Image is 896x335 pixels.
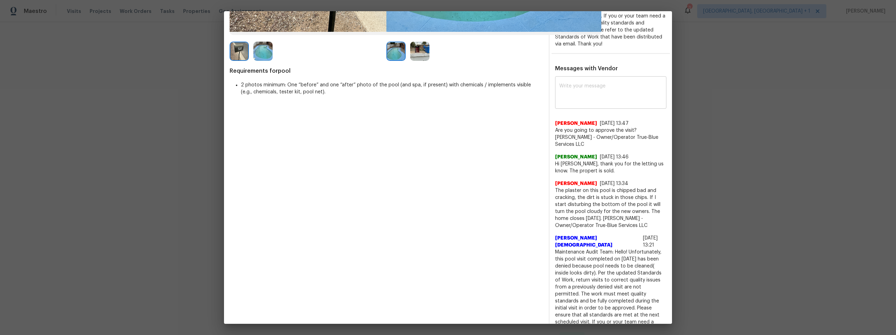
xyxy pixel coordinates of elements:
[643,236,658,248] span: [DATE] 13:21
[600,155,629,159] span: [DATE] 13:46
[555,161,666,174] span: Hi [PERSON_NAME], thank you for the letting us know. The propert is sold.
[555,235,640,249] span: [PERSON_NAME][DEMOGRAPHIC_DATA]
[555,120,597,127] span: [PERSON_NAME]
[555,187,666,229] span: The plaster on this pool is chipped bad and cracking, the dirt is stuck in those chips. If I star...
[600,121,629,126] span: [DATE] 13:47
[555,127,666,148] span: Are you going to approve the visit? [PERSON_NAME] - Owner/Operator True-Blue Services LLC
[555,154,597,161] span: [PERSON_NAME]
[241,81,543,95] li: 2 photos minimum: One “before” and one “after” photo of the pool (and spa, if present) with chemi...
[555,180,597,187] span: [PERSON_NAME]
[555,66,618,71] span: Messages with Vendor
[230,67,543,74] span: Requirements for pool
[600,181,628,186] span: [DATE] 13:34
